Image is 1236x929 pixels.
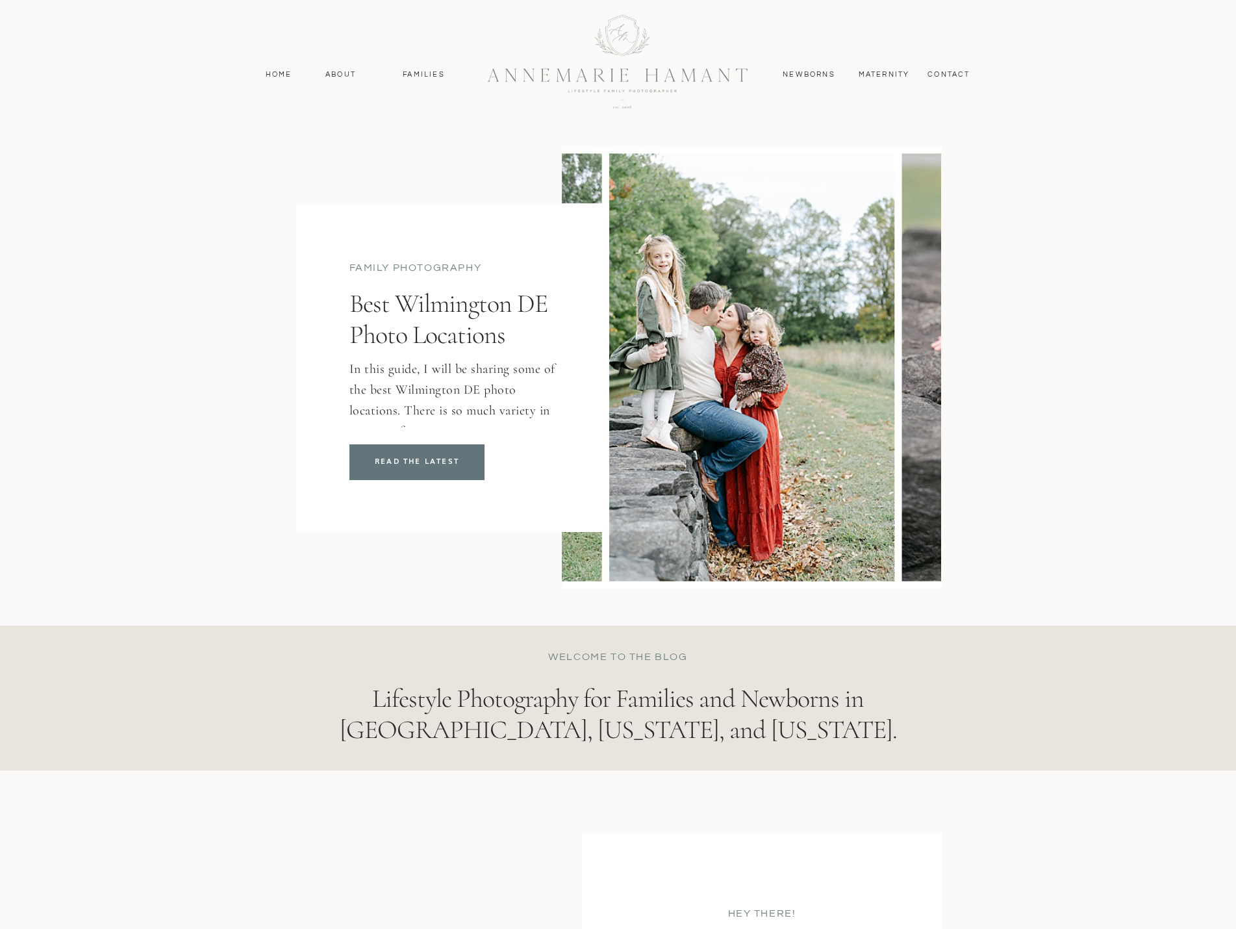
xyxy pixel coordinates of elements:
h1: welcome to the blog [481,650,756,668]
a: Best Wilmington DE Photo Locations [349,288,548,350]
h1: Lifestyle Photography for Families and Newborns in [GEOGRAPHIC_DATA], [US_STATE], and [US_STATE]. [321,683,916,761]
a: family photography [349,262,482,273]
p: In this guide, I will be sharing some of the best Wilmington DE photo locations. There is so much... [349,359,559,566]
a: Families [395,69,453,81]
a: Home [260,69,298,81]
a: About [322,69,360,81]
a: Best Wilmington DE Photo Locations [349,444,485,480]
a: contact [921,69,977,81]
p: hey there! [651,906,874,917]
a: Newborns [778,69,840,81]
a: MAternity [859,69,909,81]
a: READ THE LATEST [355,455,479,468]
img: Brandywine Creek State Park is a perfect location for family photos in Wilmington DE [562,146,941,589]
